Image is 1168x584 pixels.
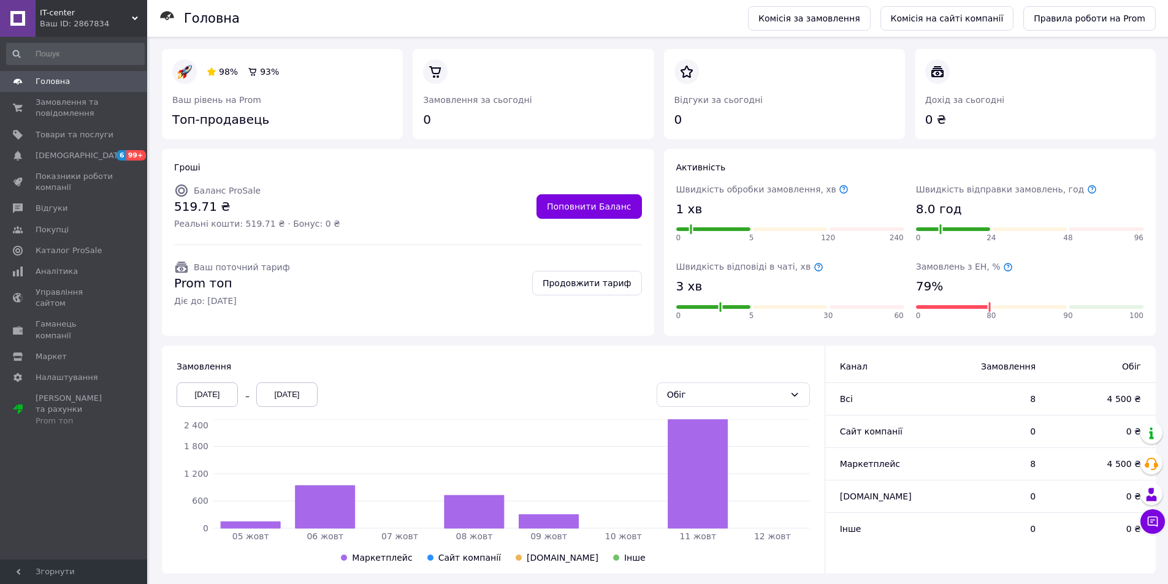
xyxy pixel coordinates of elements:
[916,311,921,321] span: 0
[184,441,208,451] tspan: 1 800
[177,382,238,407] div: [DATE]
[174,295,290,307] span: Діє до: [DATE]
[536,194,642,219] a: Поповнити Баланс
[256,382,318,407] div: [DATE]
[438,553,501,563] span: Сайт компанії
[916,184,1097,194] span: Швидкість відправки замовлень, год
[36,129,113,140] span: Товари та послуги
[36,171,113,193] span: Показники роботи компанії
[676,200,703,218] span: 1 хв
[174,218,340,230] span: Реальні кошти: 519.71 ₴ · Бонус: 0 ₴
[1140,509,1165,534] button: Чат з покупцем
[676,262,823,271] span: Швидкість відповіді в чаті, хв
[116,150,126,161] span: 6
[1060,393,1141,405] span: 4 500 ₴
[381,531,418,541] tspan: 07 жовт
[177,362,231,371] span: Замовлення
[840,459,900,469] span: Маркетплейс
[605,531,642,541] tspan: 10 жовт
[749,311,754,321] span: 5
[1063,311,1072,321] span: 90
[1129,311,1143,321] span: 100
[194,186,261,195] span: Баланс ProSale
[1060,458,1141,470] span: 4 500 ₴
[950,523,1036,535] span: 0
[203,523,208,533] tspan: 0
[950,425,1036,438] span: 0
[1134,233,1143,243] span: 96
[232,531,269,541] tspan: 05 жовт
[456,531,493,541] tspan: 08 жовт
[36,372,98,383] span: Налаштування
[1063,233,1072,243] span: 48
[174,198,340,216] span: 519.71 ₴
[192,496,208,506] tspan: 600
[6,43,145,65] input: Пошук
[916,278,943,295] span: 79%
[749,233,754,243] span: 5
[174,275,290,292] span: Prom топ
[840,427,903,436] span: Сайт компанії
[916,262,1013,271] span: Замовлень з ЕН, %
[1060,425,1141,438] span: 0 ₴
[36,393,113,427] span: [PERSON_NAME] та рахунки
[890,233,904,243] span: 240
[840,491,912,501] span: [DOMAIN_NAME]
[36,287,113,309] span: Управління сайтом
[987,233,996,243] span: 24
[36,150,126,161] span: [DEMOGRAPHIC_DATA]
[676,184,849,194] span: Швидкість обробки замовлення, хв
[894,311,903,321] span: 60
[36,351,67,362] span: Маркет
[624,553,646,563] span: Інше
[530,531,567,541] tspan: 09 жовт
[1060,490,1141,502] span: 0 ₴
[36,76,70,87] span: Головна
[676,311,681,321] span: 0
[1060,360,1141,373] span: Обіг
[987,311,996,321] span: 80
[916,233,921,243] span: 0
[184,420,208,430] tspan: 2 400
[840,524,861,534] span: Інше
[174,162,200,172] span: Гроші
[676,278,703,295] span: 3 хв
[527,553,598,563] span: [DOMAIN_NAME]
[307,531,343,541] tspan: 06 жовт
[184,469,208,479] tspan: 1 200
[36,224,69,235] span: Покупці
[219,67,238,77] span: 98%
[667,388,785,401] div: Обіг
[40,7,132,18] span: IT-center
[950,360,1036,373] span: Замовлення
[36,97,113,119] span: Замовлення та повідомлення
[840,394,853,404] span: Всi
[950,458,1036,470] span: 8
[748,6,871,31] a: Комісія за замовлення
[1060,523,1141,535] span: 0 ₴
[36,203,67,214] span: Відгуки
[352,553,412,563] span: Маркетплейс
[36,415,113,427] div: Prom топ
[950,393,1036,405] span: 8
[676,162,726,172] span: Активність
[676,233,681,243] span: 0
[36,266,78,277] span: Аналітика
[880,6,1014,31] a: Комісія на сайті компанії
[532,271,642,295] a: Продовжити тариф
[916,200,962,218] span: 8.0 год
[126,150,147,161] span: 99+
[679,531,716,541] tspan: 11 жовт
[840,362,868,371] span: Канал
[821,233,835,243] span: 120
[260,67,279,77] span: 93%
[950,490,1036,502] span: 0
[184,11,240,26] h1: Головна
[754,531,791,541] tspan: 12 жовт
[36,245,102,256] span: Каталог ProSale
[823,311,833,321] span: 30
[194,262,290,272] span: Ваш поточний тариф
[1023,6,1156,31] a: Правила роботи на Prom
[40,18,147,29] div: Ваш ID: 2867834
[36,319,113,341] span: Гаманець компанії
